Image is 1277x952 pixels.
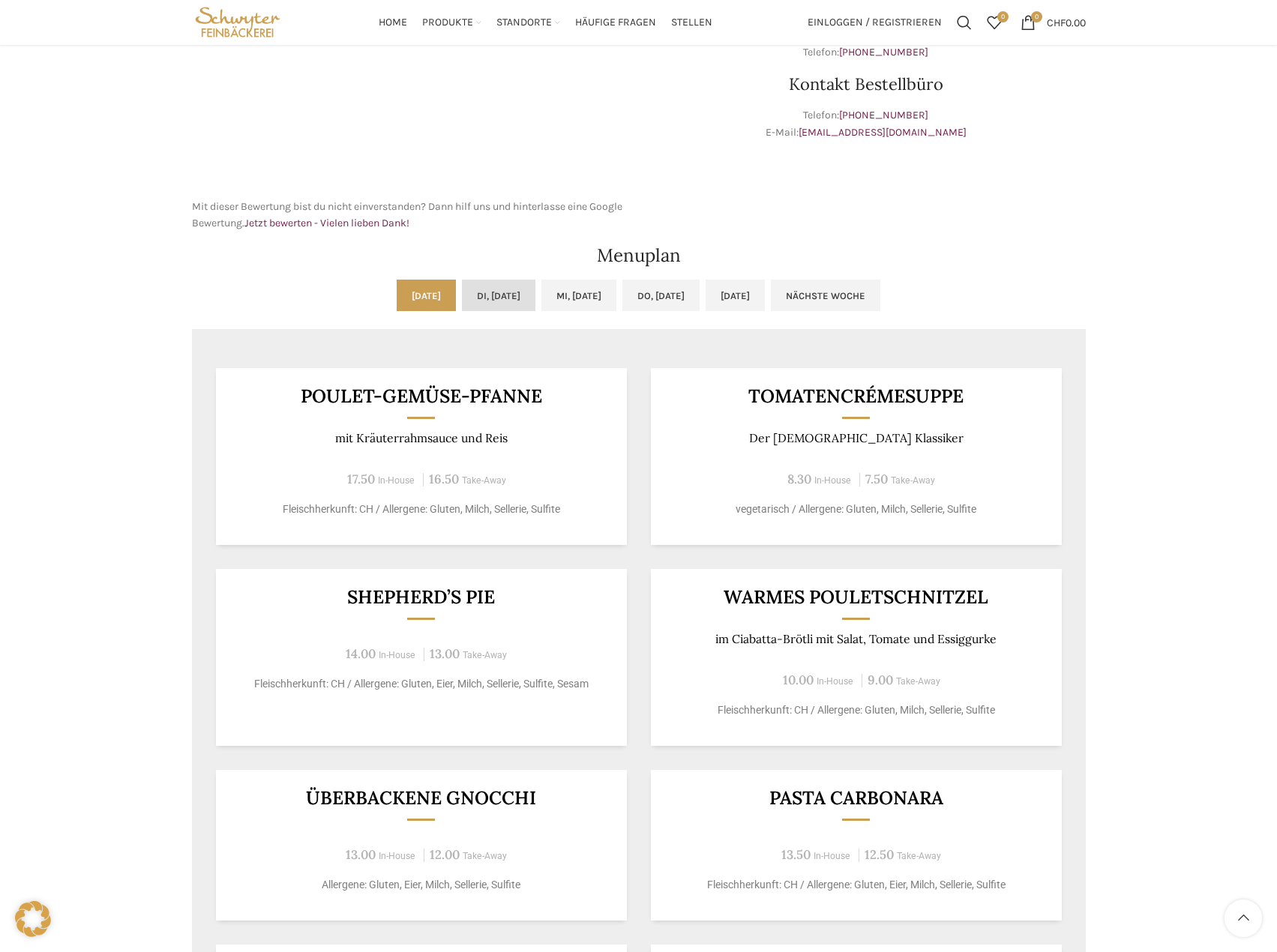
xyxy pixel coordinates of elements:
p: Fleischherkunft: CH / Allergene: Gluten, Milch, Sellerie, Sulfite [669,702,1043,718]
span: 13.00 [346,846,376,863]
span: CHF [1047,16,1066,28]
h3: Shepherd’s Pie [234,588,608,606]
span: In-House [378,475,415,486]
span: 13.00 [430,645,460,662]
a: [EMAIL_ADDRESS][DOMAIN_NAME] [799,126,967,139]
a: Mi, [DATE] [541,280,616,311]
a: Häufige Fragen [575,7,656,37]
span: In-House [379,650,415,660]
span: In-House [379,851,415,861]
span: Take-Away [897,851,941,861]
span: In-House [814,475,851,486]
p: Der [DEMOGRAPHIC_DATA] Klassiker [669,431,1043,445]
p: Allergene: Gluten, Eier, Milch, Sellerie, Sulfite [234,877,608,893]
h3: Kontakt Bestellbüro [646,76,1086,92]
span: 10.00 [783,672,814,688]
bdi: 0.00 [1047,16,1086,28]
h3: Überbackene Gnocchi [234,789,608,807]
span: 0 [997,11,1009,22]
a: Site logo [192,15,284,28]
a: Produkte [422,7,481,37]
a: Scroll to top button [1225,900,1262,937]
span: Stellen [671,16,712,30]
span: Home [379,16,407,30]
p: mit Kräuterrahmsauce und Reis [234,431,608,445]
h2: Menuplan [192,247,1086,265]
span: 8.30 [787,471,811,487]
span: Take-Away [463,650,507,660]
span: 17.50 [347,471,375,487]
span: 16.50 [429,471,459,487]
a: Einloggen / Registrieren [800,7,949,37]
p: Telefon: E-Mail: [646,107,1086,141]
span: Standorte [496,16,552,30]
span: Take-Away [462,475,506,486]
h3: Warmes Pouletschnitzel [669,588,1043,606]
div: Main navigation [291,7,799,37]
span: Häufige Fragen [575,16,656,30]
a: [PHONE_NUMBER] [839,109,928,121]
a: Di, [DATE] [462,280,535,311]
h3: Tomatencrémesuppe [669,387,1043,406]
a: [PHONE_NUMBER] [839,46,928,58]
a: Suchen [949,7,979,37]
span: 14.00 [346,645,376,662]
a: Home [379,7,407,37]
div: Meine Wunschliste [979,7,1009,37]
a: Nächste Woche [771,280,880,311]
p: im Ciabatta-Brötli mit Salat, Tomate und Essiggurke [669,632,1043,646]
span: In-House [817,676,853,687]
span: 9.00 [868,672,893,688]
span: Take-Away [896,676,940,687]
span: Take-Away [463,851,507,861]
a: Jetzt bewerten - Vielen lieben Dank! [244,217,409,229]
a: Do, [DATE] [622,280,700,311]
a: 0 CHF0.00 [1013,7,1093,37]
p: Fleischherkunft: CH / Allergene: Gluten, Milch, Sellerie, Sulfite [234,501,608,517]
span: Einloggen / Registrieren [808,17,942,28]
span: Take-Away [891,475,935,486]
a: [DATE] [706,280,765,311]
a: Standorte [496,7,560,37]
p: Mit dieser Bewertung bist du nicht einverstanden? Dann hilf uns und hinterlasse eine Google Bewer... [192,199,631,232]
span: 13.50 [781,846,811,863]
a: Stellen [671,7,712,37]
a: [DATE] [397,280,456,311]
p: vegetarisch / Allergene: Gluten, Milch, Sellerie, Sulfite [669,501,1043,517]
span: Produkte [422,16,473,30]
h3: Poulet-Gemüse-Pfanne [234,387,608,406]
span: 12.00 [430,846,460,863]
span: 0 [1031,11,1042,22]
p: Fleischherkunft: CH / Allergene: Gluten, Eier, Milch, Sellerie, Sulfite, Sesam [234,676,608,692]
a: 0 [979,7,1009,37]
h3: Pasta Carbonara [669,789,1043,807]
p: Fleischherkunft: CH / Allergene: Gluten, Eier, Milch, Sellerie, Sulfite [669,877,1043,893]
span: 12.50 [865,846,894,863]
span: In-House [814,851,850,861]
span: 7.50 [865,471,888,487]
